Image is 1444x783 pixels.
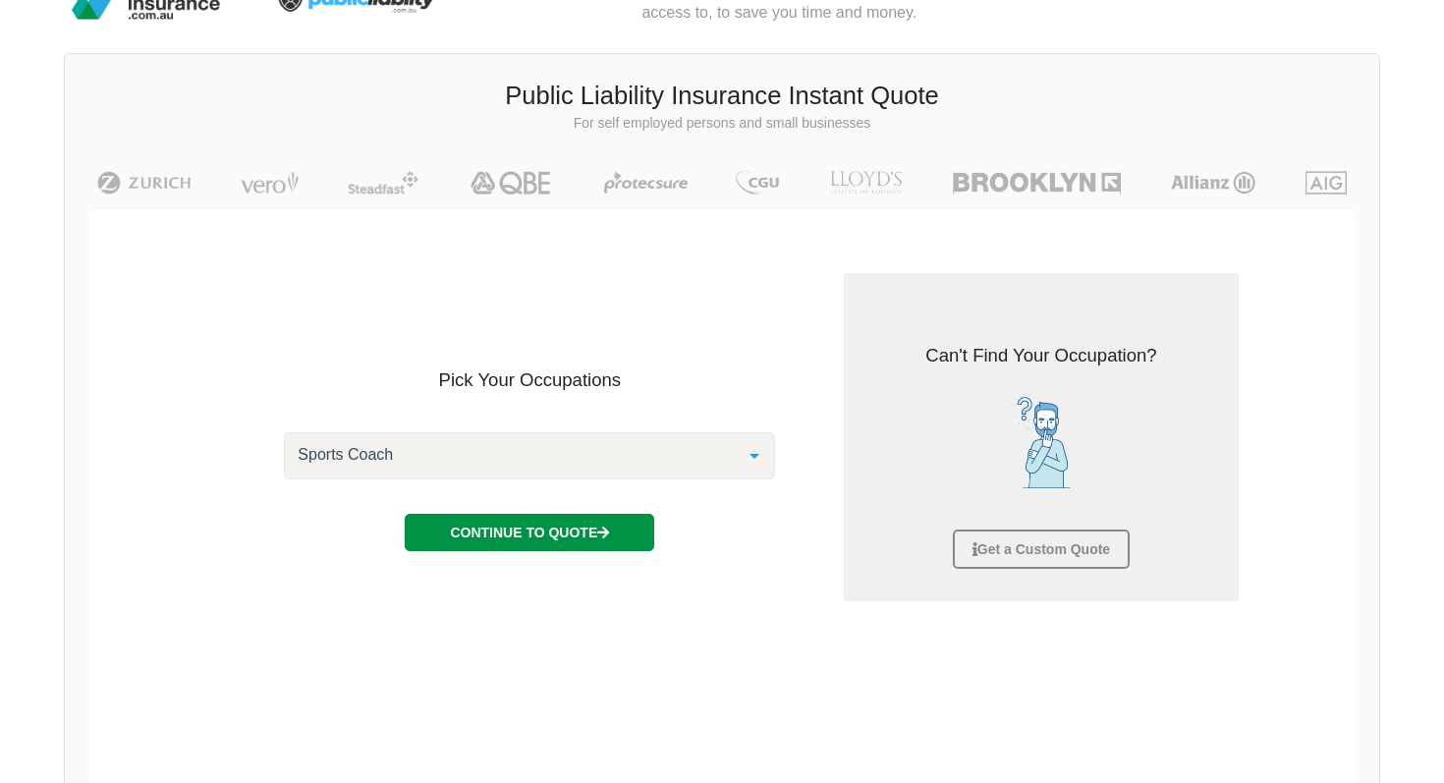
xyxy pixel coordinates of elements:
[459,171,565,195] img: QBE | Public Liability Insurance
[1161,171,1265,195] img: Allianz | Public Liability Insurance
[596,171,695,195] img: Protecsure | Public Liability Insurance
[953,530,1130,569] a: Get a Custom Quote
[80,114,1364,134] p: For self employed persons and small businesses
[405,514,654,551] button: Continue to Quote
[1298,171,1356,195] img: AIG | Public Liability Insurance
[728,171,787,195] img: CGU | Public Liability Insurance
[80,79,1364,114] h3: Public Liability Insurance Instant Quote
[88,171,199,195] img: Zurich | Public Liability Insurance
[293,445,735,465] span: Sports Coach
[340,171,426,195] img: Steadfast | Public Liability Insurance
[232,171,307,195] img: Vero | Public Liability Insurance
[284,367,775,393] h3: Pick Your Occupations
[819,171,914,195] img: LLOYD's | Public Liability Insurance
[945,171,1129,195] img: Brooklyn | Public Liability Insurance
[859,343,1223,368] h3: Can't Find Your Occupation?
